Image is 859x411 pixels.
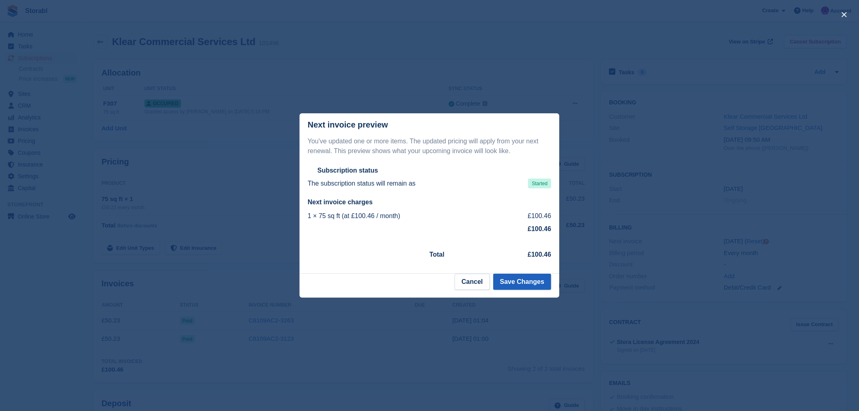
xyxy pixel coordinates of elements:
[528,225,551,232] strong: £100.46
[308,179,416,188] p: The subscription status will remain as
[308,120,388,130] p: Next invoice preview
[455,274,490,290] button: Cancel
[429,251,445,258] strong: Total
[528,179,551,188] span: Started
[502,210,551,223] td: £100.46
[493,274,551,290] button: Save Changes
[838,8,851,21] button: close
[308,136,551,156] p: You've updated one or more items. The updated pricing will apply from your next renewal. This pre...
[308,198,551,206] h2: Next invoice charges
[317,167,378,175] h2: Subscription status
[528,251,551,258] strong: £100.46
[308,210,502,223] td: 1 × 75 sq ft (at £100.46 / month)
